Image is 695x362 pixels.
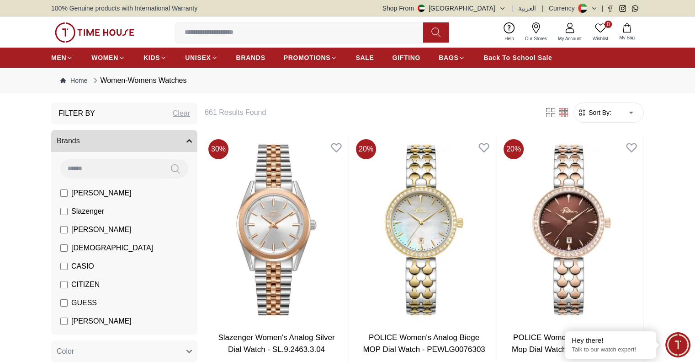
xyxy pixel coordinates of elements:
span: Wishlist [589,35,612,42]
a: Our Stores [520,21,552,44]
input: [PERSON_NAME] [60,189,68,197]
span: [PERSON_NAME] [71,316,132,327]
input: CASIO [60,263,68,270]
a: PROMOTIONS [284,49,338,66]
div: Currency [549,4,578,13]
button: Brands [51,130,197,152]
span: Brands [57,135,80,146]
button: العربية [518,4,536,13]
a: BAGS [439,49,465,66]
input: CITIZEN [60,281,68,288]
span: UNISEX [185,53,211,62]
button: Sort By: [578,108,611,117]
span: 30 % [208,139,228,159]
a: BRANDS [236,49,265,66]
a: KIDS [143,49,167,66]
span: Police [71,334,91,345]
span: [PERSON_NAME] [71,188,132,199]
span: 20 % [504,139,524,159]
span: [DEMOGRAPHIC_DATA] [71,243,153,254]
span: 100% Genuine products with International Warranty [51,4,197,13]
input: [PERSON_NAME] [60,226,68,233]
span: GUESS [71,297,97,308]
input: [DEMOGRAPHIC_DATA] [60,244,68,252]
span: SALE [355,53,374,62]
a: POLICE Women's Analog Maroon Mop Dial Watch - PEWLG0076302 [512,333,631,354]
a: Back To School Sale [483,49,552,66]
span: KIDS [143,53,160,62]
span: Help [501,35,518,42]
a: MEN [51,49,73,66]
a: 0Wishlist [587,21,614,44]
span: Back To School Sale [483,53,552,62]
input: [PERSON_NAME] [60,318,68,325]
a: Instagram [619,5,626,12]
div: Hey there! [572,336,649,345]
h3: Filter By [58,108,95,119]
span: CASIO [71,261,94,272]
p: Talk to our watch expert! [572,346,649,354]
a: Whatsapp [631,5,638,12]
span: 20 % [356,139,376,159]
span: My Bag [615,34,638,41]
a: Slazenger Women's Analog Silver Dial Watch - SL.9.2463.3.04 [218,333,334,354]
h6: 661 Results Found [205,107,533,118]
span: Sort By: [587,108,611,117]
a: UNISEX [185,49,218,66]
img: POLICE Women's Analog Maroon Mop Dial Watch - PEWLG0076302 [500,135,643,324]
span: [PERSON_NAME] [71,224,132,235]
span: BRANDS [236,53,265,62]
span: PROMOTIONS [284,53,331,62]
span: CITIZEN [71,279,100,290]
div: Chat Widget [665,332,690,357]
a: SALE [355,49,374,66]
img: Slazenger Women's Analog Silver Dial Watch - SL.9.2463.3.04 [205,135,348,324]
input: Slazenger [60,208,68,215]
a: POLICE Women's Analog Biege MOP Dial Watch - PEWLG0076303 [363,333,485,354]
img: United Arab Emirates [418,5,425,12]
div: Clear [173,108,190,119]
span: Slazenger [71,206,104,217]
a: Home [60,76,87,85]
span: BAGS [439,53,458,62]
a: Facebook [607,5,614,12]
a: WOMEN [91,49,125,66]
button: Shop From[GEOGRAPHIC_DATA] [382,4,506,13]
nav: Breadcrumb [51,68,644,93]
span: Our Stores [521,35,551,42]
a: GIFTING [392,49,420,66]
a: Help [499,21,520,44]
span: | [601,4,603,13]
span: MEN [51,53,66,62]
span: Color [57,346,74,357]
img: ... [55,22,134,43]
div: Women-Womens Watches [91,75,186,86]
span: | [541,4,543,13]
span: WOMEN [91,53,118,62]
span: My Account [554,35,585,42]
span: | [511,4,513,13]
input: GUESS [60,299,68,307]
span: 0 [605,21,612,28]
span: GIFTING [392,53,420,62]
img: POLICE Women's Analog Biege MOP Dial Watch - PEWLG0076303 [352,135,496,324]
button: My Bag [614,22,640,43]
